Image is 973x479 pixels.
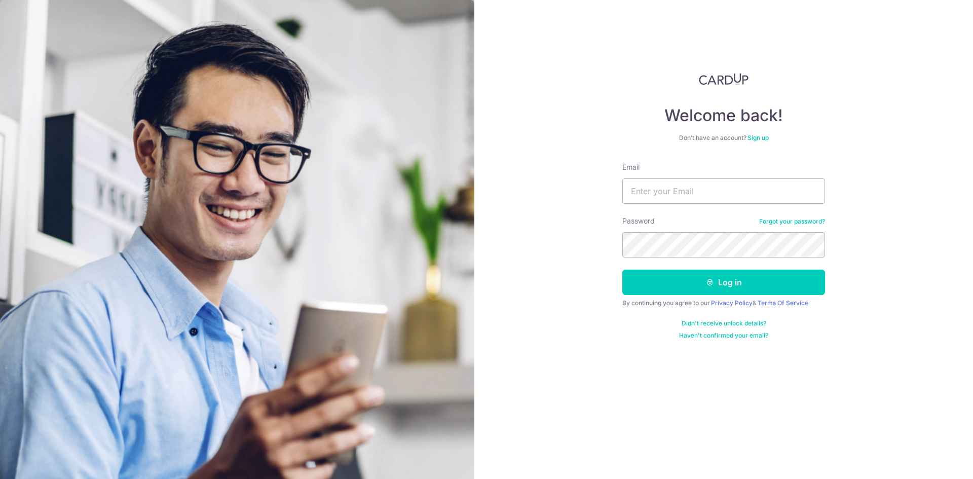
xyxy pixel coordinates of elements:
label: Password [622,216,655,226]
div: Don’t have an account? [622,134,825,142]
label: Email [622,162,640,172]
a: Privacy Policy [711,299,753,307]
a: Forgot your password? [759,217,825,226]
a: Terms Of Service [758,299,808,307]
img: CardUp Logo [699,73,749,85]
a: Sign up [747,134,769,141]
h4: Welcome back! [622,105,825,126]
a: Haven't confirmed your email? [679,331,768,340]
a: Didn't receive unlock details? [682,319,766,327]
button: Log in [622,270,825,295]
div: By continuing you agree to our & [622,299,825,307]
input: Enter your Email [622,178,825,204]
